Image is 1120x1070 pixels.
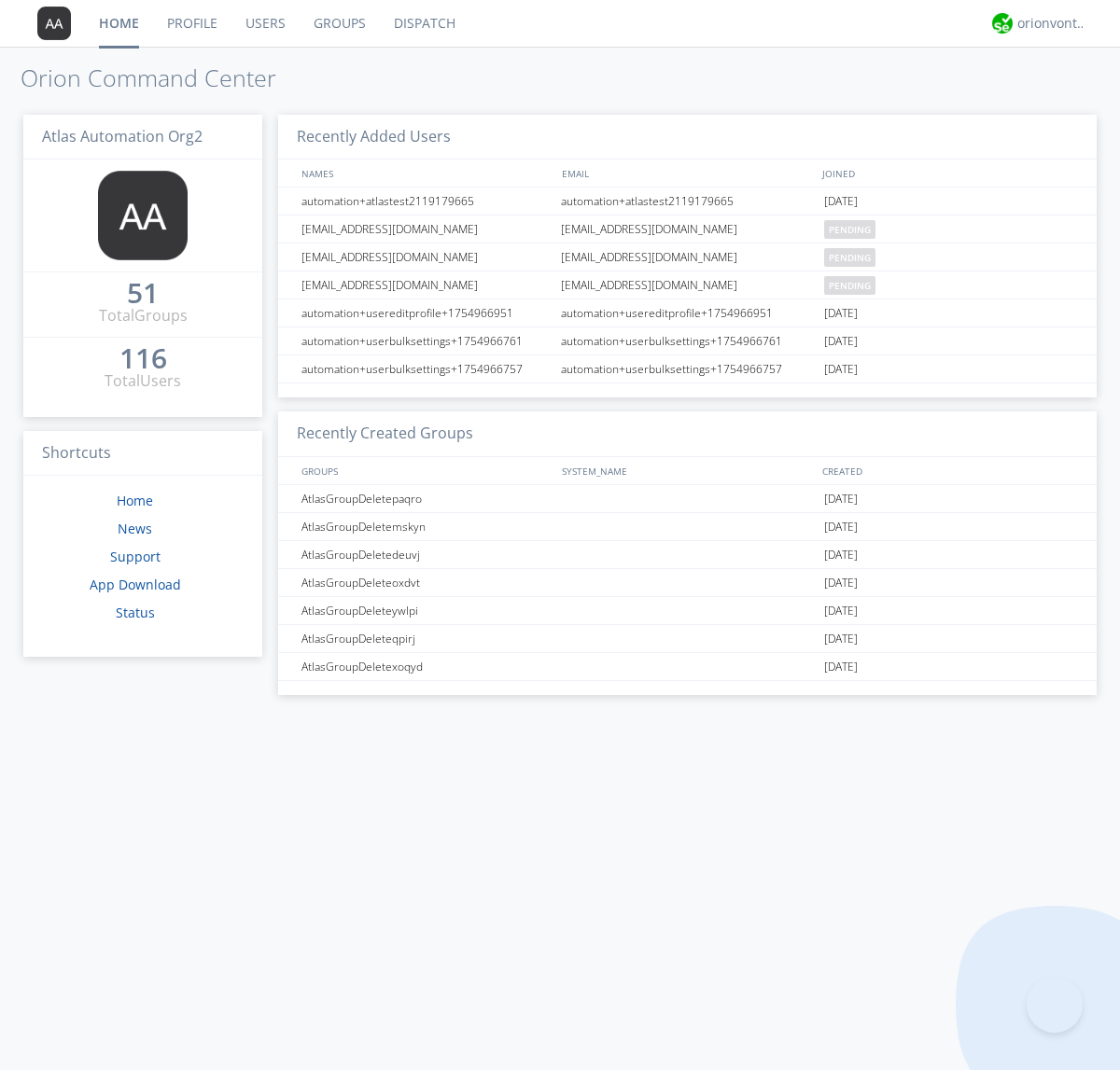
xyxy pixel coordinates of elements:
[278,299,1097,327] a: automation+usereditprofile+1754966951automation+usereditprofile+1754966951[DATE]
[297,160,553,187] div: NAMES
[23,431,262,477] h3: Shortcuts
[297,271,555,299] div: [EMAIL_ADDRESS][DOMAIN_NAME]
[824,597,858,625] span: [DATE]
[824,653,858,681] span: [DATE]
[278,115,1097,160] h3: Recently Added Users
[278,485,1097,513] a: AtlasGroupDeletepaqro[DATE]
[818,160,1079,187] div: JOINED
[90,576,181,593] a: App Download
[824,276,875,295] span: pending
[556,243,819,271] div: [EMAIL_ADDRESS][DOMAIN_NAME]
[278,271,1097,299] a: [EMAIL_ADDRESS][DOMAIN_NAME][EMAIL_ADDRESS][DOMAIN_NAME]pending
[824,513,858,541] span: [DATE]
[824,299,858,327] span: [DATE]
[824,220,875,239] span: pending
[297,457,553,484] div: GROUPS
[297,513,555,540] div: AtlasGroupDeletemskyn
[98,171,188,260] img: 373638.png
[556,215,819,243] div: [EMAIL_ADDRESS][DOMAIN_NAME]
[297,215,555,243] div: [EMAIL_ADDRESS][DOMAIN_NAME]
[37,7,71,40] img: 373638.png
[278,327,1097,355] a: automation+userbulksettings+1754966761automation+userbulksettings+1754966761[DATE]
[278,243,1097,271] a: [EMAIL_ADDRESS][DOMAIN_NAME][EMAIL_ADDRESS][DOMAIN_NAME]pending
[824,248,875,267] span: pending
[297,355,555,382] div: automation+userbulksettings+1754966757
[992,13,1013,34] img: 29d36aed6fa347d5a1537e7736e6aa13
[278,541,1097,569] a: AtlasGroupDeletedeuvj[DATE]
[118,520,152,537] a: News
[556,188,819,215] div: automation+atlastest2119179665
[824,188,858,215] span: [DATE]
[297,188,555,215] div: automation+atlastest2119179665
[117,492,153,509] a: Home
[818,457,1079,484] div: CREATED
[278,188,1097,215] a: automation+atlastest2119179665automation+atlastest2119179665[DATE]
[297,243,555,271] div: [EMAIL_ADDRESS][DOMAIN_NAME]
[297,541,555,568] div: AtlasGroupDeletedeuvj
[278,355,1097,383] a: automation+userbulksettings+1754966757automation+userbulksettings+1754966757[DATE]
[1017,14,1087,33] div: orionvontas+atlas+automation+org2
[116,604,155,621] a: Status
[557,160,818,187] div: EMAIL
[110,548,161,565] a: Support
[105,370,181,392] div: Total Users
[297,485,555,512] div: AtlasGroupDeletepaqro
[297,569,555,596] div: AtlasGroupDeleteoxdvt
[824,541,858,569] span: [DATE]
[556,299,819,327] div: automation+usereditprofile+1754966951
[824,485,858,513] span: [DATE]
[42,126,203,146] span: Atlas Automation Org2
[824,569,858,597] span: [DATE]
[278,569,1097,597] a: AtlasGroupDeleteoxdvt[DATE]
[556,355,819,382] div: automation+userbulksettings+1754966757
[556,327,819,354] div: automation+userbulksettings+1754966761
[556,271,819,299] div: [EMAIL_ADDRESS][DOMAIN_NAME]
[824,355,858,383] span: [DATE]
[278,597,1097,625] a: AtlasGroupDeleteywlpi[DATE]
[278,625,1097,653] a: AtlasGroupDeleteqpirj[DATE]
[127,284,159,302] div: 51
[278,653,1097,681] a: AtlasGroupDeletexoqyd[DATE]
[99,305,188,327] div: Total Groups
[297,327,555,354] div: automation+userbulksettings+1754966761
[278,513,1097,541] a: AtlasGroupDeletemskyn[DATE]
[297,597,555,624] div: AtlasGroupDeleteywlpi
[278,411,1097,457] h3: Recently Created Groups
[824,327,858,355] span: [DATE]
[1027,977,1083,1033] iframe: Toggle Customer Support
[824,625,858,653] span: [DATE]
[297,299,555,327] div: automation+usereditprofile+1754966951
[297,653,555,680] div: AtlasGroupDeletexoqyd
[127,284,159,305] a: 51
[119,349,167,368] div: 116
[119,349,167,370] a: 116
[557,457,818,484] div: SYSTEM_NAME
[297,625,555,652] div: AtlasGroupDeleteqpirj
[278,215,1097,243] a: [EMAIL_ADDRESS][DOMAIN_NAME][EMAIL_ADDRESS][DOMAIN_NAME]pending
